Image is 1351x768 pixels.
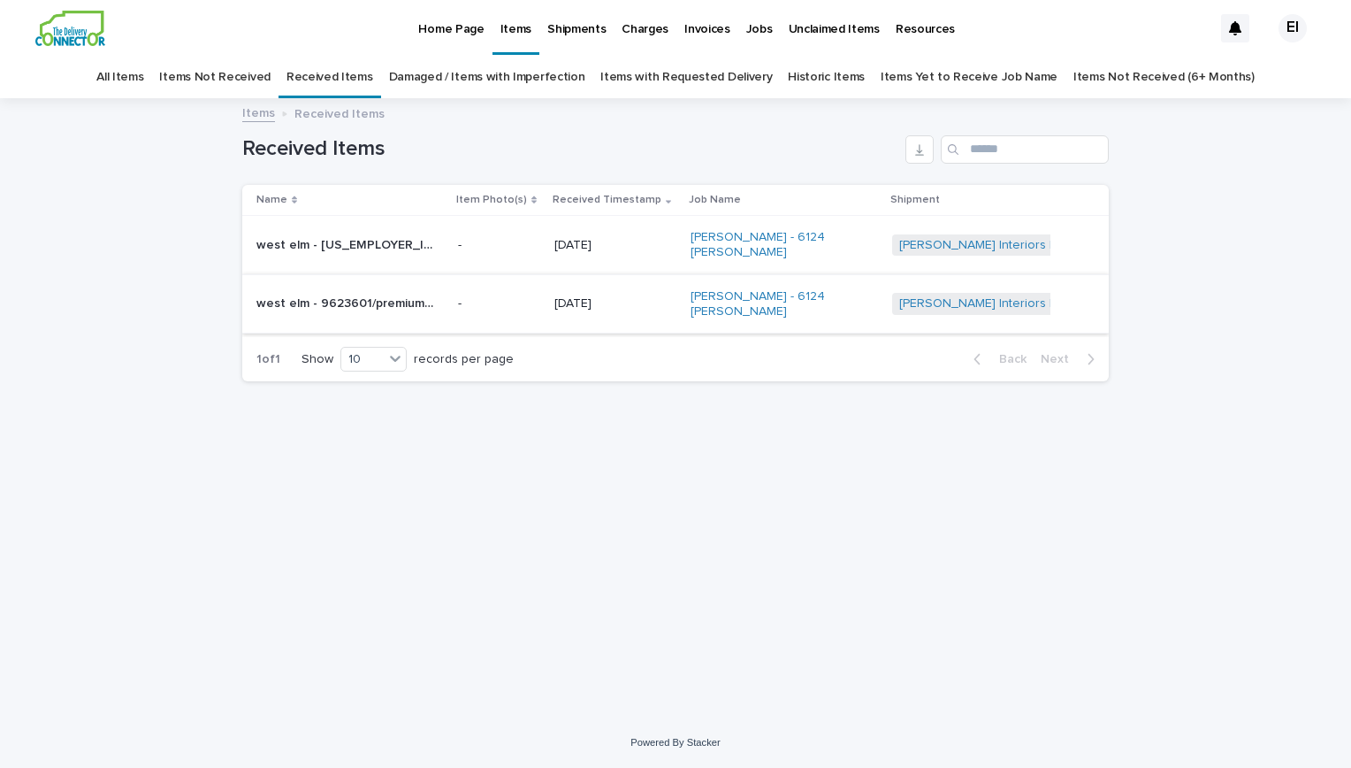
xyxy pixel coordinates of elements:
a: [PERSON_NAME] - 6124 [PERSON_NAME] [691,230,867,260]
a: Damaged / Items with Imperfection [389,57,585,98]
a: All Items [96,57,143,98]
a: [PERSON_NAME] Interiors | Inbound Shipment | 24271 [899,296,1202,311]
p: [DATE] [554,296,676,311]
p: Name [256,190,287,210]
a: Historic Items [788,57,865,98]
p: - [458,238,540,253]
input: Search [941,135,1109,164]
p: Show [301,352,333,367]
p: Received Items [294,103,385,122]
p: Received Timestamp [553,190,661,210]
div: EI [1278,14,1307,42]
p: - [458,296,540,311]
tr: west elm - [US_EMPLOYER_IDENTIFICATION_NUMBER]/[PERSON_NAME] rug | 74017west elm - [US_EMPLOYER_I... [242,216,1109,275]
p: records per page [414,352,514,367]
a: Items with Requested Delivery [600,57,772,98]
a: Items Not Received (6+ Months) [1073,57,1255,98]
a: [PERSON_NAME] - 6124 [PERSON_NAME] [691,289,867,319]
p: Item Photo(s) [456,190,527,210]
button: Next [1034,351,1109,367]
p: Job Name [689,190,741,210]
p: Shipment [890,190,940,210]
a: Powered By Stacker [630,737,720,748]
a: Items [242,102,275,122]
h1: Received Items [242,136,898,162]
span: Back [988,353,1027,365]
div: 10 [341,350,384,369]
p: west elm - 71-1483446/Amina wool rug | 74017 [256,234,437,253]
a: [PERSON_NAME] Interiors | Inbound Shipment | 24271 [899,238,1202,253]
a: Received Items [286,57,373,98]
p: 1 of 1 [242,338,294,381]
tr: west elm - 9623601/premium rug pad 9x12 | 74018west elm - 9623601/premium rug pad 9x12 | 74018 -[... [242,274,1109,334]
img: aCWQmA6OSGG0Kwt8cj3c [35,11,105,46]
span: Next [1041,353,1080,365]
button: Back [959,351,1034,367]
a: Items Not Received [159,57,270,98]
a: Items Yet to Receive Job Name [881,57,1057,98]
p: west elm - 9623601/premium rug pad 9x12 | 74018 [256,293,437,311]
p: [DATE] [554,238,676,253]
